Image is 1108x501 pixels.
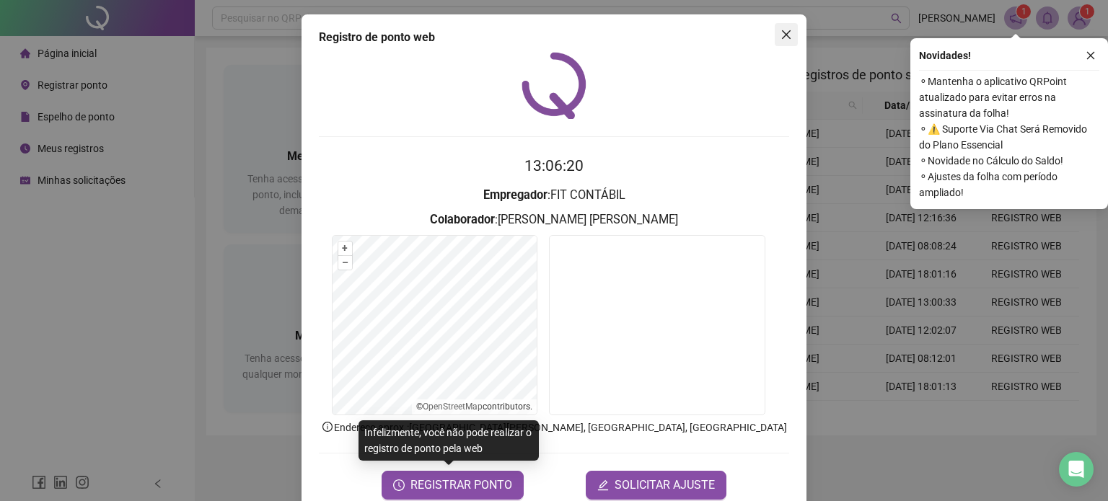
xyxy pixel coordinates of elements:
[319,420,789,435] p: Endereço aprox. : [GEOGRAPHIC_DATA][PERSON_NAME], [GEOGRAPHIC_DATA], [GEOGRAPHIC_DATA]
[615,476,715,494] span: SOLICITAR AJUSTE
[1059,452,1094,487] div: Open Intercom Messenger
[586,471,726,500] button: editSOLICITAR AJUSTE
[1086,50,1096,61] span: close
[319,210,789,229] h3: : [PERSON_NAME] [PERSON_NAME]
[423,402,483,412] a: OpenStreetMap
[781,29,792,40] span: close
[483,188,548,202] strong: Empregador
[919,153,1099,169] span: ⚬ Novidade no Cálculo do Saldo!
[321,420,334,433] span: info-circle
[597,479,609,491] span: edit
[522,52,586,119] img: QRPoint
[393,479,405,491] span: clock-circle
[410,476,512,494] span: REGISTRAR PONTO
[524,157,584,174] time: 13:06:20
[382,471,524,500] button: REGISTRAR PONTO
[919,121,1099,153] span: ⚬ ⚠️ Suporte Via Chat Será Removido do Plano Essencial
[430,213,495,226] strong: Colaborador
[775,23,798,46] button: Close
[359,420,539,461] div: Infelizmente, você não pode realizar o registro de ponto pela web
[919,169,1099,200] span: ⚬ Ajustes da folha com período ampliado!
[338,241,352,255] button: +
[919,48,971,63] span: Novidades !
[319,186,789,205] h3: : FIT CONTÁBIL
[338,256,352,270] button: –
[919,74,1099,121] span: ⚬ Mantenha o aplicativo QRPoint atualizado para evitar erros na assinatura da folha!
[319,29,789,46] div: Registro de ponto web
[416,402,532,412] li: © contributors.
